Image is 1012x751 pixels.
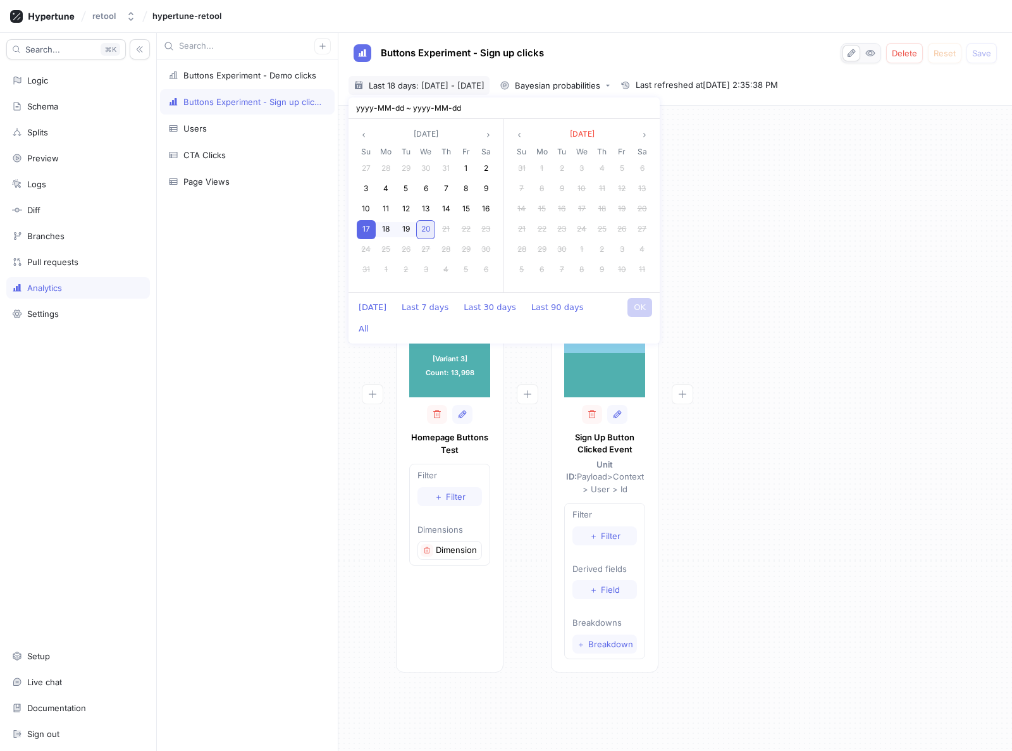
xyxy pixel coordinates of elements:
div: 26 [397,240,416,259]
div: 3 [572,159,591,178]
span: 13 [638,183,646,193]
div: 7 [512,180,531,199]
div: 01 Sep 2025 [532,159,552,179]
div: 13 [416,200,435,219]
div: 04 Sep 2025 [436,260,456,280]
div: 30 Aug 2025 [476,240,496,260]
span: 27 [638,224,646,233]
div: 01 Sep 2025 [376,260,397,280]
div: 21 [512,220,531,239]
span: 23 [557,224,566,233]
span: 26 [617,224,626,233]
div: 2 [552,159,571,178]
div: 29 Sep 2025 [532,240,552,260]
div: 11 [376,200,395,219]
span: ＋ [577,640,585,648]
div: 03 Oct 2025 [612,240,632,260]
div: 5 [457,261,476,280]
span: 7 [519,183,524,193]
button: Last 90 days [525,298,590,317]
span: 19 [402,224,410,233]
span: ＋ [589,532,598,540]
div: 25 Sep 2025 [592,220,612,240]
span: Reset [934,49,956,57]
div: 30 [552,240,571,259]
div: 22 [533,220,552,239]
div: 28 [512,240,531,259]
span: Buttons Experiment - Sign up clicks [381,48,544,58]
span: 4 [443,264,448,274]
div: 6 [416,180,435,199]
span: Last 18 days: [DATE] - [DATE] [369,79,484,92]
span: 24 [361,244,371,254]
span: 1 [540,163,543,173]
span: 28 [441,244,450,254]
span: Search... [25,46,60,53]
button: Bayesian probabilities [495,76,615,95]
span: 14 [442,204,450,213]
div: 7 [552,261,571,280]
span: 14 [517,204,526,213]
div: 02 Sep 2025 [396,260,416,280]
span: 19 [618,204,626,213]
span: 21 [442,224,450,233]
span: 18 [382,224,390,233]
span: 3 [364,183,368,193]
div: Documentation [27,703,86,713]
div: 27 [416,240,435,259]
div: 28 Jul 2025 [376,159,397,179]
div: Bayesian probabilities [515,82,600,90]
div: 4 [436,261,455,280]
span: 1 [464,163,467,173]
button: angle left [512,127,527,142]
span: 12 [402,204,410,213]
div: 06 Aug 2025 [416,179,436,199]
span: 20 [421,224,431,233]
div: 18 [376,220,395,239]
div: 08 Aug 2025 [456,179,476,199]
span: 2 [560,163,564,173]
span: 23 [481,224,490,233]
div: 09 Oct 2025 [592,260,612,280]
div: 27 [632,220,651,239]
span: 3 [579,163,584,173]
div: 25 Aug 2025 [376,240,397,260]
div: 1 [457,159,476,178]
div: 7 [436,180,455,199]
div: 21 Sep 2025 [512,220,532,240]
div: 31 Aug 2025 [512,159,532,179]
div: 26 Aug 2025 [396,240,416,260]
span: 11 [599,183,605,193]
span: 20 [638,204,647,213]
span: 15 [538,204,546,213]
div: 09 Sep 2025 [552,179,572,199]
span: 2 [404,264,408,274]
div: 17 Sep 2025 [572,199,592,220]
div: 30 [476,240,495,259]
span: 1 [385,264,388,274]
button: angle right [481,127,496,142]
div: 14 Sep 2025 [512,199,532,220]
button: Save [966,43,997,63]
div: 24 Sep 2025 [572,220,592,240]
div: 8 [533,180,552,199]
span: 29 [462,244,471,254]
div: 05 Sep 2025 [612,159,632,179]
span: 28 [517,244,526,254]
div: 11 Oct 2025 [632,260,652,280]
span: Delete [892,49,917,57]
div: 13 [632,180,651,199]
div: 28 [436,240,455,259]
div: 10 Sep 2025 [572,179,592,199]
div: 25 [593,220,612,239]
div: 15 Sep 2025 [532,199,552,220]
div: 3 [416,261,435,280]
div: 10 Oct 2025 [612,260,632,280]
div: 16 [552,200,571,219]
div: 13 Aug 2025 [416,199,436,220]
span: 30 [421,163,431,173]
div: 6 [476,261,495,280]
div: 6 [533,261,552,280]
div: 30 Jul 2025 [416,159,436,179]
span: Filter [446,493,466,500]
